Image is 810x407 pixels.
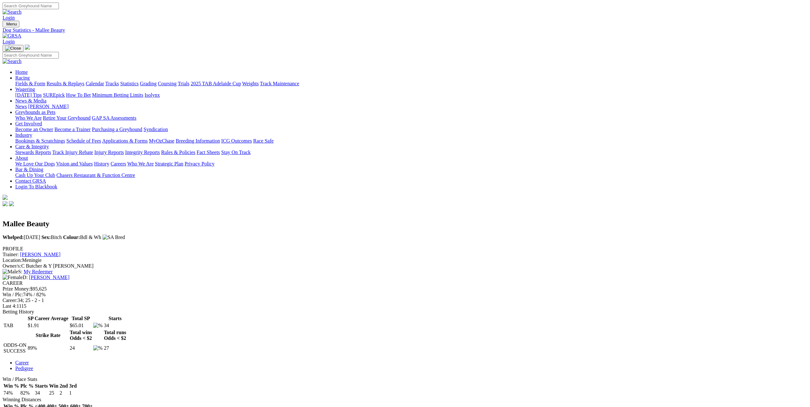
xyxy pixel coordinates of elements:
img: Search [3,59,22,64]
td: 74% [3,390,19,396]
a: Privacy Policy [185,161,215,166]
span: Menu [6,22,17,26]
img: % [93,345,102,351]
a: History [94,161,109,166]
div: About [15,161,807,167]
span: Career: [3,298,18,303]
th: Total wins Odds < $2 [69,329,92,341]
a: Race Safe [253,138,273,144]
span: Location: [3,257,22,263]
td: 89% [27,342,69,354]
th: 2nd [59,383,68,389]
div: 1115 [3,303,807,309]
a: Racing [15,75,30,81]
span: Win / Plc: [3,292,23,297]
td: $1.91 [27,322,69,329]
a: Home [15,69,28,75]
td: 27 [103,342,126,354]
a: GAP SA Assessments [92,115,137,121]
a: [PERSON_NAME] [29,275,69,280]
div: 74% / 82% [3,292,807,298]
span: Bdl & Wh [63,235,101,240]
td: 82% [20,390,34,396]
img: logo-grsa-white.png [25,45,30,50]
th: 3rd [69,383,77,389]
a: Calendar [86,81,104,86]
a: [PERSON_NAME] [20,252,60,257]
a: Applications & Forms [102,138,148,144]
a: Purchasing a Greyhound [92,127,142,132]
div: Win / Place Stats [3,376,807,382]
button: Toggle navigation [3,45,24,52]
th: Win [49,383,59,389]
img: facebook.svg [3,201,8,206]
a: Become a Trainer [54,127,91,132]
a: Trials [178,81,189,86]
a: Careers [110,161,126,166]
a: Isolynx [144,92,160,98]
a: Cash Up Your Club [15,172,55,178]
td: $65.01 [69,322,92,329]
td: 1 [69,390,77,396]
a: Retire Your Greyhound [43,115,91,121]
div: Dog Statistics - Mallee Beauty [3,27,807,33]
th: Starts [34,383,48,389]
a: Breeding Information [176,138,220,144]
img: Search [3,9,22,15]
a: [PERSON_NAME] [28,104,68,109]
img: logo-grsa-white.png [3,195,8,200]
a: Stay On Track [221,150,250,155]
div: Meningie [3,257,807,263]
td: 25 [49,390,59,396]
a: Login [3,39,15,44]
a: Get Involved [15,121,42,126]
td: 2 [59,390,68,396]
a: Who We Are [127,161,154,166]
a: My Redeemer [24,269,53,274]
button: Toggle navigation [3,21,19,27]
a: Results & Replays [46,81,84,86]
a: Who We Are [15,115,42,121]
a: Bookings & Scratchings [15,138,65,144]
div: Winning Distances [3,397,807,403]
span: Prize Money: [3,286,30,291]
a: Career [15,360,29,365]
img: Close [5,46,21,51]
div: Betting History [3,309,807,315]
a: Become an Owner [15,127,53,132]
div: Get Involved [15,127,807,132]
a: Pedigree [15,366,33,371]
td: 24 [69,342,92,354]
a: Wagering [15,87,35,92]
div: CAREER [3,280,807,286]
th: Total SP [69,315,92,322]
a: Statistics [120,81,139,86]
div: Greyhounds as Pets [15,115,807,121]
td: ODDS-ON SUCCESS [3,342,27,354]
input: Search [3,3,59,9]
b: Colour: [63,235,80,240]
th: Strike Rate [27,329,69,341]
span: [DATE] [3,235,40,240]
a: Minimum Betting Limits [92,92,143,98]
th: Plc % [20,383,34,389]
a: 2025 TAB Adelaide Cup [191,81,241,86]
img: Male [3,269,18,275]
a: News & Media [15,98,46,103]
a: How To Bet [66,92,91,98]
span: Trainer: [3,252,19,257]
div: Bar & Dining [15,172,807,178]
a: Track Maintenance [260,81,299,86]
a: Tracks [105,81,119,86]
div: Industry [15,138,807,144]
a: Integrity Reports [125,150,160,155]
div: PROFILE [3,246,807,252]
th: SP Career Average [27,315,69,322]
a: Syndication [144,127,168,132]
img: GRSA [3,33,21,39]
a: Weights [242,81,259,86]
a: Fact Sheets [197,150,220,155]
img: % [93,323,102,328]
a: Track Injury Rebate [52,150,93,155]
a: [DATE] Tips [15,92,42,98]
